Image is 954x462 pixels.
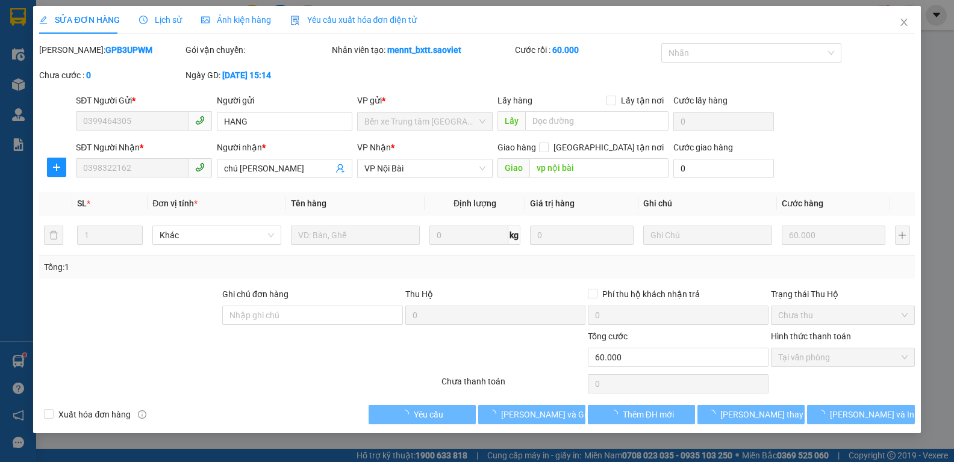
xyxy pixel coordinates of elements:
[673,159,774,178] input: Cước giao hàng
[697,405,805,424] button: [PERSON_NAME] thay đổi
[138,410,146,419] span: info-circle
[387,45,461,55] b: mennt_bxtt.saoviet
[588,331,628,341] span: Tổng cước
[887,6,921,40] button: Close
[357,143,391,152] span: VP Nhận
[771,288,915,301] div: Trạng thái Thu Hộ
[638,192,777,215] th: Ghi chú
[195,115,205,125] span: phone
[401,410,414,418] span: loading
[139,16,148,24] span: clock-circle
[609,410,623,418] span: loading
[623,408,674,421] span: Thêm ĐH mới
[332,43,513,57] div: Nhân viên tạo:
[588,405,695,424] button: Thêm ĐH mới
[817,410,830,418] span: loading
[364,159,485,177] span: VP Nội Bài
[195,162,205,172] span: phone
[160,226,274,244] span: Khác
[47,158,66,177] button: plus
[771,331,851,341] label: Hình thức thanh toán
[185,43,329,57] div: Gói vận chuyển:
[530,199,575,208] span: Giá trị hàng
[807,405,914,424] button: [PERSON_NAME] và In
[39,16,48,24] span: edit
[707,410,720,418] span: loading
[414,408,443,421] span: Yêu cầu
[782,226,885,245] input: 0
[405,289,433,299] span: Thu Hộ
[77,199,87,208] span: SL
[357,94,493,107] div: VP gửi
[291,226,420,245] input: VD: Bàn, Ghế
[899,17,909,27] span: close
[222,289,288,299] label: Ghi chú đơn hàng
[778,306,908,324] span: Chưa thu
[616,94,669,107] span: Lấy tận nơi
[291,199,326,208] span: Tên hàng
[48,162,66,172] span: plus
[515,43,659,57] div: Cước rồi :
[782,199,823,208] span: Cước hàng
[497,158,529,177] span: Giao
[201,16,210,24] span: picture
[778,348,908,366] span: Tại văn phòng
[720,408,817,421] span: [PERSON_NAME] thay đổi
[525,111,669,131] input: Dọc đường
[86,70,91,80] b: 0
[673,143,733,152] label: Cước giao hàng
[39,43,183,57] div: [PERSON_NAME]:
[497,143,536,152] span: Giao hàng
[76,141,211,154] div: SĐT Người Nhận
[508,226,520,245] span: kg
[454,199,496,208] span: Định lượng
[597,288,705,301] span: Phí thu hộ khách nhận trả
[364,112,485,131] span: Bến xe Trung tâm Lào Cai
[335,164,345,173] span: user-add
[673,96,728,105] label: Cước lấy hàng
[222,70,271,80] b: [DATE] 15:14
[76,94,211,107] div: SĐT Người Gửi
[643,226,772,245] input: Ghi Chú
[290,15,417,25] span: Yêu cầu xuất hóa đơn điện tử
[139,15,182,25] span: Lịch sử
[501,408,617,421] span: [PERSON_NAME] và Giao hàng
[549,141,669,154] span: [GEOGRAPHIC_DATA] tận nơi
[478,405,585,424] button: [PERSON_NAME] và Giao hàng
[39,69,183,82] div: Chưa cước :
[830,408,914,421] span: [PERSON_NAME] và In
[217,141,352,154] div: Người nhận
[152,199,198,208] span: Đơn vị tính
[530,226,634,245] input: 0
[552,45,579,55] b: 60.000
[488,410,501,418] span: loading
[290,16,300,25] img: icon
[440,375,587,396] div: Chưa thanh toán
[222,306,403,325] input: Ghi chú đơn hàng
[529,158,669,177] input: Dọc đường
[105,45,152,55] b: GPB3UPWM
[201,15,271,25] span: Ảnh kiện hàng
[497,96,532,105] span: Lấy hàng
[217,94,352,107] div: Người gửi
[497,111,525,131] span: Lấy
[44,226,63,245] button: delete
[895,226,909,245] button: plus
[369,405,476,424] button: Yêu cầu
[44,260,369,274] div: Tổng: 1
[673,112,774,131] input: Cước lấy hàng
[39,15,119,25] span: SỬA ĐƠN HÀNG
[54,408,136,421] span: Xuất hóa đơn hàng
[185,69,329,82] div: Ngày GD:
